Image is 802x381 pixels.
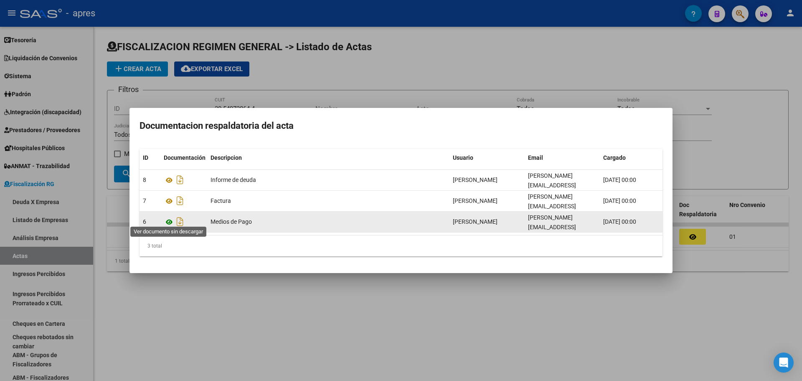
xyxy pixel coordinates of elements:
[211,197,231,204] span: Factura
[175,173,185,187] i: Descargar documento
[774,353,794,373] div: Open Intercom Messenger
[453,154,473,161] span: Usuario
[143,197,146,204] span: 7
[211,218,252,225] span: Medios de Pago
[453,176,497,183] span: [PERSON_NAME]
[143,176,146,183] span: 8
[453,218,497,225] span: [PERSON_NAME]
[603,218,636,225] span: [DATE] 00:00
[140,118,662,134] h2: Documentacion respaldatoria del acta
[175,194,185,207] i: Descargar documento
[160,149,207,167] datatable-header-cell: Documentación
[140,235,662,256] div: 3 total
[528,214,576,240] span: [PERSON_NAME][EMAIL_ADDRESS][DOMAIN_NAME]
[528,154,543,161] span: Email
[453,197,497,204] span: [PERSON_NAME]
[528,193,576,219] span: [PERSON_NAME][EMAIL_ADDRESS][DOMAIN_NAME]
[164,154,206,161] span: Documentación
[207,149,449,167] datatable-header-cell: Descripcion
[143,154,148,161] span: ID
[449,149,525,167] datatable-header-cell: Usuario
[603,176,636,183] span: [DATE] 00:00
[175,215,185,228] i: Descargar documento
[211,154,242,161] span: Descripcion
[525,149,600,167] datatable-header-cell: Email
[140,149,160,167] datatable-header-cell: ID
[211,176,256,183] span: Informe de deuda
[603,197,636,204] span: [DATE] 00:00
[528,172,576,198] span: [PERSON_NAME][EMAIL_ADDRESS][DOMAIN_NAME]
[603,154,626,161] span: Cargado
[143,218,146,225] span: 6
[600,149,662,167] datatable-header-cell: Cargado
